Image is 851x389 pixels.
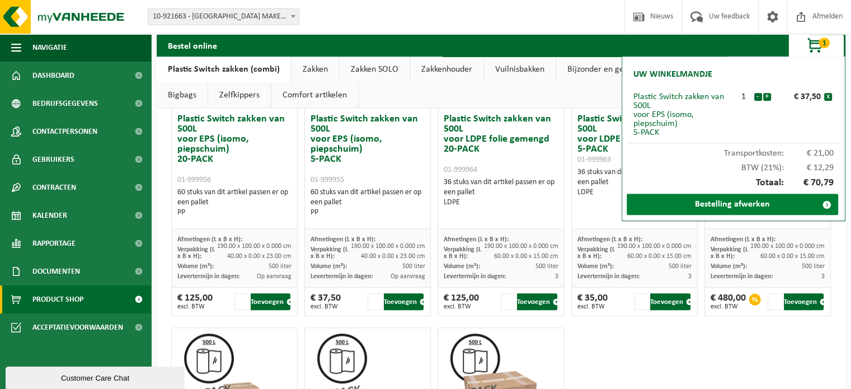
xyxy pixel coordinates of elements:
[784,149,834,158] span: € 21,00
[311,208,425,218] div: PP
[788,34,844,57] button: 1
[577,236,642,243] span: Afmetingen (L x B x H):
[577,156,611,164] span: 01-999963
[291,57,339,82] a: Zakken
[311,263,347,270] span: Volume (m³):
[32,146,74,174] span: Gebruikers
[217,243,291,250] span: 190.00 x 100.00 x 0.000 cm
[340,57,410,82] a: Zakken SOLO
[360,253,425,260] span: 40.00 x 0.00 x 23.00 cm
[257,273,291,280] span: Op aanvraag
[177,303,213,310] span: excl. BTW
[760,253,825,260] span: 60.00 x 0.00 x 15.00 cm
[177,188,291,218] div: 60 stuks van dit artikel passen er op een pallet
[617,243,692,250] span: 190.00 x 100.00 x 0.000 cm
[577,293,608,310] div: € 35,00
[32,62,74,90] span: Dashboard
[32,285,83,313] span: Product Shop
[177,273,239,280] span: Levertermijn in dagen:
[444,303,479,310] span: excl. BTW
[634,293,650,310] input: 1
[177,176,211,184] span: 01-999956
[32,118,97,146] span: Contactpersonen
[669,263,692,270] span: 500 liter
[774,92,824,101] div: € 37,50
[444,198,558,208] div: LDPE
[824,93,832,101] button: x
[444,263,480,270] span: Volume (m³):
[177,263,214,270] span: Volume (m³):
[311,246,348,260] span: Verpakking (L x B x H):
[32,34,67,62] span: Navigatie
[32,229,76,257] span: Rapportage
[6,364,187,389] iframe: chat widget
[484,57,556,82] a: Vuilnisbakken
[444,246,481,260] span: Verpakking (L x B x H):
[711,303,746,310] span: excl. BTW
[577,167,692,198] div: 36 stuks van dit artikel passen er op een pallet
[711,236,775,243] span: Afmetingen (L x B x H):
[444,177,558,208] div: 36 stuks van dit artikel passen er op een pallet
[311,303,341,310] span: excl. BTW
[390,273,425,280] span: Op aanvraag
[157,57,291,82] a: Plastic Switch zakken (combi)
[311,114,425,185] h3: Plastic Switch zakken van 500L voor EPS (isomo, piepschuim) 5-PACK
[627,253,692,260] span: 60.00 x 0.00 x 15.00 cm
[311,188,425,218] div: 60 stuks van dit artikel passen er op een pallet
[577,246,615,260] span: Verpakking (L x B x H):
[208,82,271,108] a: Zelfkippers
[484,243,558,250] span: 190.00 x 100.00 x 0.000 cm
[633,92,734,137] div: Plastic Switch zakken van 500L voor EPS (isomo, piepschuim) 5-PACK
[384,293,424,310] button: Toevoegen
[556,57,682,82] a: Bijzonder en gevaarlijk afval
[177,293,213,310] div: € 125,00
[802,263,825,270] span: 500 liter
[734,92,754,101] div: 1
[768,293,783,310] input: 1
[711,263,747,270] span: Volume (m³):
[227,253,291,260] span: 40.00 x 0.00 x 23.00 cm
[148,8,299,25] span: 10-921663 - FLANDERS MAKE - KORTRIJK
[784,178,834,188] span: € 70,79
[350,243,425,250] span: 190.00 x 100.00 x 0.000 cm
[148,9,299,25] span: 10-921663 - FLANDERS MAKE - KORTRIJK
[821,273,825,280] span: 3
[628,62,718,87] h2: Uw winkelmandje
[444,114,558,175] h3: Plastic Switch zakken van 500L voor LDPE folie gemengd 20-PACK
[577,273,640,280] span: Levertermijn in dagen:
[32,201,67,229] span: Kalender
[688,273,692,280] span: 3
[177,208,291,218] div: PP
[444,166,477,174] span: 01-999964
[311,176,344,184] span: 01-999955
[784,163,834,172] span: € 12,29
[32,90,98,118] span: Bedrijfsgegevens
[311,236,375,243] span: Afmetingen (L x B x H):
[311,293,341,310] div: € 37,50
[577,303,608,310] span: excl. BTW
[501,293,516,310] input: 1
[32,313,123,341] span: Acceptatievoorwaarden
[577,263,614,270] span: Volume (m³):
[628,172,839,194] div: Totaal:
[234,293,250,310] input: 1
[402,263,425,270] span: 500 liter
[711,293,746,310] div: € 480,00
[763,93,771,101] button: +
[650,293,690,310] button: Toevoegen
[819,38,830,48] span: 1
[577,188,692,198] div: LDPE
[157,82,208,108] a: Bigbags
[628,143,839,158] div: Transportkosten:
[754,93,762,101] button: -
[368,293,383,310] input: 1
[32,174,76,201] span: Contracten
[494,253,558,260] span: 60.00 x 0.00 x 15.00 cm
[177,246,215,260] span: Verpakking (L x B x H):
[410,57,483,82] a: Zakkenhouder
[711,273,773,280] span: Levertermijn in dagen:
[628,158,839,172] div: BTW (21%):
[269,263,291,270] span: 500 liter
[627,194,838,215] a: Bestelling afwerken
